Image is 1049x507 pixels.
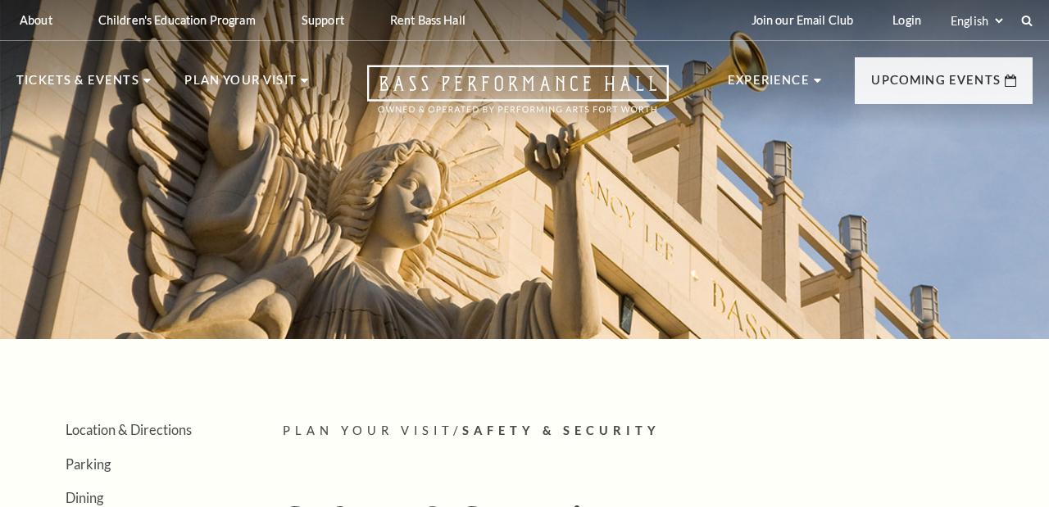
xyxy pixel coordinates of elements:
p: Children's Education Program [98,13,256,27]
select: Select: [947,13,1006,29]
a: Location & Directions [66,422,192,437]
span: Safety & Security [462,423,661,437]
p: About [20,13,52,27]
p: Experience [728,70,810,100]
p: Plan Your Visit [184,70,297,100]
a: Dining [66,490,103,505]
p: Support [302,13,344,27]
p: Upcoming Events [871,70,1001,100]
span: Plan Your Visit [283,423,453,437]
p: Tickets & Events [16,70,139,100]
a: Parking [66,456,111,472]
p: / [283,421,1033,441]
p: Rent Bass Hall [390,13,465,27]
